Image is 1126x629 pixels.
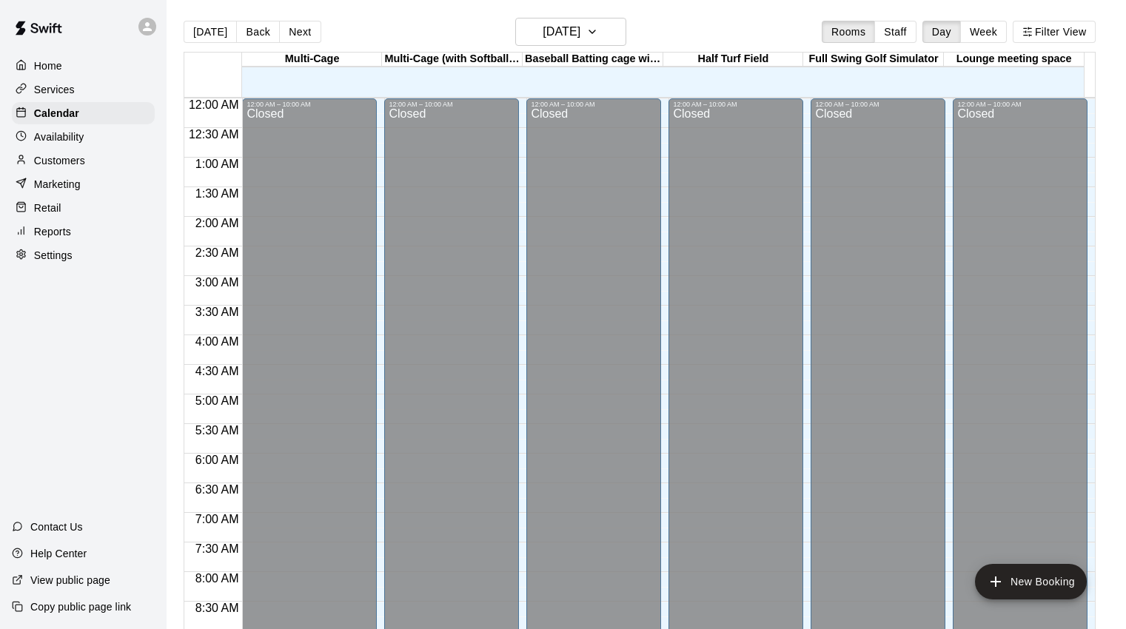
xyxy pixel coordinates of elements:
a: Marketing [12,173,155,195]
button: Staff [874,21,916,43]
span: 2:00 AM [192,217,243,229]
span: 12:00 AM [185,98,243,111]
button: Week [960,21,1007,43]
a: Reports [12,221,155,243]
span: 5:00 AM [192,394,243,407]
a: Retail [12,197,155,219]
div: 12:00 AM – 10:00 AM [247,101,372,108]
span: 2:30 AM [192,246,243,259]
p: Marketing [34,177,81,192]
button: Filter View [1013,21,1096,43]
span: 5:30 AM [192,424,243,437]
p: Contact Us [30,519,83,534]
span: 7:00 AM [192,513,243,525]
span: 3:00 AM [192,276,243,289]
p: Copy public page link [30,599,131,614]
a: Services [12,78,155,101]
span: 7:30 AM [192,542,243,555]
a: Customers [12,149,155,172]
div: 12:00 AM – 10:00 AM [815,101,941,108]
span: 3:30 AM [192,306,243,318]
div: Multi-Cage [242,53,383,67]
p: Services [34,82,75,97]
span: 4:30 AM [192,365,243,377]
div: Full Swing Golf Simulator [803,53,944,67]
button: add [975,564,1087,599]
div: 12:00 AM – 10:00 AM [957,101,1083,108]
span: 6:30 AM [192,483,243,496]
h6: [DATE] [543,21,580,42]
span: 12:30 AM [185,128,243,141]
div: 12:00 AM – 10:00 AM [389,101,515,108]
span: 4:00 AM [192,335,243,348]
p: Reports [34,224,71,239]
button: Next [279,21,321,43]
p: Retail [34,201,61,215]
div: Multi-Cage (with Softball Machine) [382,53,523,67]
p: View public page [30,573,110,588]
a: Availability [12,126,155,148]
span: 8:30 AM [192,602,243,614]
a: Home [12,55,155,77]
div: 12:00 AM – 10:00 AM [673,101,799,108]
p: Availability [34,129,84,144]
button: [DATE] [515,18,626,46]
div: Baseball Batting cage with HITRAX [523,53,663,67]
p: Home [34,58,62,73]
a: Calendar [12,102,155,124]
div: Lounge meeting space [944,53,1085,67]
button: Day [922,21,961,43]
a: Settings [12,244,155,266]
p: Calendar [34,106,79,121]
button: Back [236,21,280,43]
button: Rooms [822,21,875,43]
span: 1:30 AM [192,187,243,200]
p: Settings [34,248,73,263]
div: Half Turf Field [663,53,804,67]
p: Help Center [30,546,87,561]
span: 1:00 AM [192,158,243,170]
button: [DATE] [184,21,237,43]
div: 12:00 AM – 10:00 AM [531,101,657,108]
span: 6:00 AM [192,454,243,466]
span: 8:00 AM [192,572,243,585]
p: Customers [34,153,85,168]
